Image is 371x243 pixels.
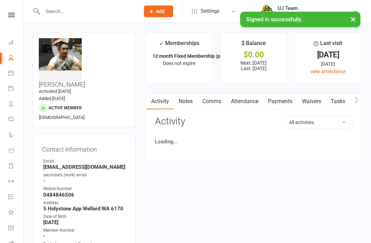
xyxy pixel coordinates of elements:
span: Signed in successfully. [246,16,302,23]
div: Memberships [159,39,199,52]
strong: 5 Holystone App Wellard WA 6170 [43,206,126,212]
time: Activated [DATE] [39,89,71,94]
a: Waivers [297,93,326,109]
div: $0.00 [227,51,280,58]
div: Email [43,158,126,165]
strong: [EMAIL_ADDRESS][DOMAIN_NAME] [43,164,126,170]
strong: 0484846506 [43,192,126,198]
time: Added [DATE] [39,96,65,101]
h3: [PERSON_NAME] [39,38,130,88]
img: image1591177974.png [39,38,82,70]
strong: - [43,233,126,239]
li: Loading... [155,137,352,146]
img: thumb_image1578111135.png [260,4,274,18]
p: Next: [DATE] Last: [DATE] [227,60,280,71]
a: Payments [8,81,24,97]
h3: Activity [155,116,352,127]
button: × [347,12,359,26]
strong: - [43,178,126,184]
div: secondary (work) email [43,172,126,178]
a: Calendar [8,66,24,81]
span: Does not expire [163,60,195,66]
span: [DEMOGRAPHIC_DATA] [39,115,85,120]
a: What's New [8,205,24,221]
a: Comms [198,93,226,109]
a: Activity [146,93,174,109]
span: Add [156,9,165,14]
i: ✓ [159,40,164,47]
a: Notes [174,93,198,109]
strong: [DATE] [43,219,126,225]
a: People [8,51,24,66]
a: view attendance [311,69,346,74]
a: Dashboard [8,35,24,51]
div: [DATE] [301,60,355,68]
div: UJ Team [278,5,352,11]
a: Tasks [326,93,350,109]
a: Reports [8,97,24,112]
div: [DATE] [301,51,355,58]
div: Urban Jungle Indoor Rock Climbing [278,11,352,18]
span: Active member [48,106,82,110]
div: Last visit [314,39,342,51]
strong: 12 month Fixed Membership (paid weekly) [153,53,245,59]
div: Address [43,200,126,206]
div: Mobile Number [43,186,126,192]
span: Settings [201,3,220,19]
a: Product Sales [8,143,24,159]
div: $ Balance [241,39,266,51]
input: Search... [41,7,135,16]
a: Payments [263,93,297,109]
a: General attendance kiosk mode [8,221,24,236]
button: Add [144,5,173,17]
h3: Contact information [42,143,126,153]
div: Date of Birth [43,213,126,220]
a: Attendance [226,93,263,109]
div: Member Number [43,227,126,234]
